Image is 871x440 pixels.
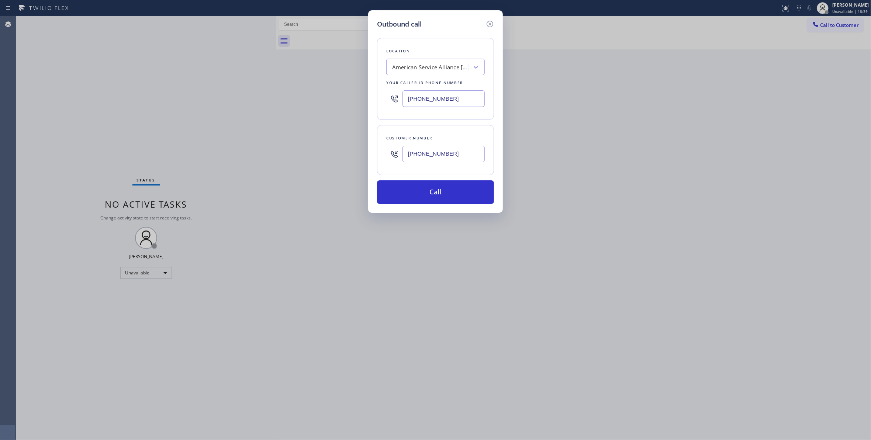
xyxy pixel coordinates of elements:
button: Call [377,180,494,204]
div: Customer number [386,134,485,142]
input: (123) 456-7890 [402,146,485,162]
h5: Outbound call [377,19,422,29]
input: (123) 456-7890 [402,90,485,107]
div: Location [386,47,485,55]
div: Your caller id phone number [386,79,485,87]
div: American Service Alliance [GEOGRAPHIC_DATA] [392,63,470,72]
